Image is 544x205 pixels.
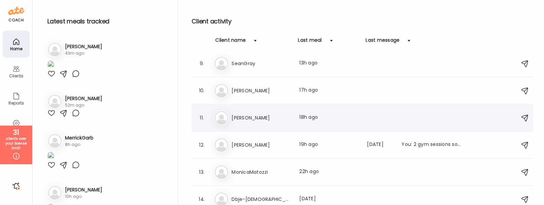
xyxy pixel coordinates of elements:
[367,141,393,149] div: [DATE]
[65,95,102,102] h3: [PERSON_NAME]
[2,136,30,151] div: clients over your license limit!
[299,87,359,95] div: 17h ago
[232,141,291,149] h3: [PERSON_NAME]
[4,74,28,78] div: Clients
[198,168,206,176] div: 13.
[215,138,228,152] img: bg-avatar-default.svg
[48,95,62,108] img: bg-avatar-default.svg
[215,37,246,48] div: Client name
[65,142,93,148] div: 8h ago
[198,141,206,149] div: 12.
[65,102,102,108] div: 52m ago
[299,195,359,203] div: [DATE]
[232,59,291,68] h3: SeanGray
[232,87,291,95] h3: [PERSON_NAME]
[401,141,461,149] div: You: 2 gym sessions so far this week!! Do you have any protein powder left? I would suggest going...
[198,195,206,203] div: 14.
[4,46,28,51] div: Home
[299,59,359,68] div: 13h ago
[299,168,359,176] div: 22h ago
[4,101,28,105] div: Reports
[299,141,359,149] div: 19h ago
[65,186,102,193] h3: [PERSON_NAME]
[215,57,228,70] img: bg-avatar-default.svg
[232,168,291,176] h3: MonicaMatozzi
[48,134,62,148] img: bg-avatar-default.svg
[65,50,102,56] div: 43m ago
[8,5,24,16] img: ate
[48,43,62,56] img: bg-avatar-default.svg
[2,128,30,136] div: 31
[192,16,533,26] h2: Client activity
[65,134,93,142] h3: MerrickGarb
[232,114,291,122] h3: [PERSON_NAME]
[47,16,167,26] h2: Latest meals tracked
[299,114,359,122] div: 18h ago
[65,43,102,50] h3: [PERSON_NAME]
[198,59,206,68] div: 9.
[198,114,206,122] div: 11.
[47,152,54,161] img: images%2FuClcIKOTnDcnFkO6MYeCD7EVc453%2FfPUcfQ8WIntHmrh0W0Sx%2FAIFWMrgIXbG0KGtEIS05_1080
[215,165,228,179] img: bg-avatar-default.svg
[8,17,24,23] div: coach
[198,87,206,95] div: 10.
[47,60,54,70] img: images%2Fi4Can2VD5zWJ9h6gekEPhj9AtNb2%2Fb4QuPyalOc0gHQuDWvdx%2F0D2fm2bvonxef5mHKx7N_1080
[215,111,228,125] img: bg-avatar-default.svg
[65,193,102,200] div: 10h ago
[298,37,322,48] div: Last meal
[232,195,291,203] h3: Dbje-[DEMOGRAPHIC_DATA]
[366,37,399,48] div: Last message
[215,84,228,97] img: bg-avatar-default.svg
[48,186,62,200] img: bg-avatar-default.svg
